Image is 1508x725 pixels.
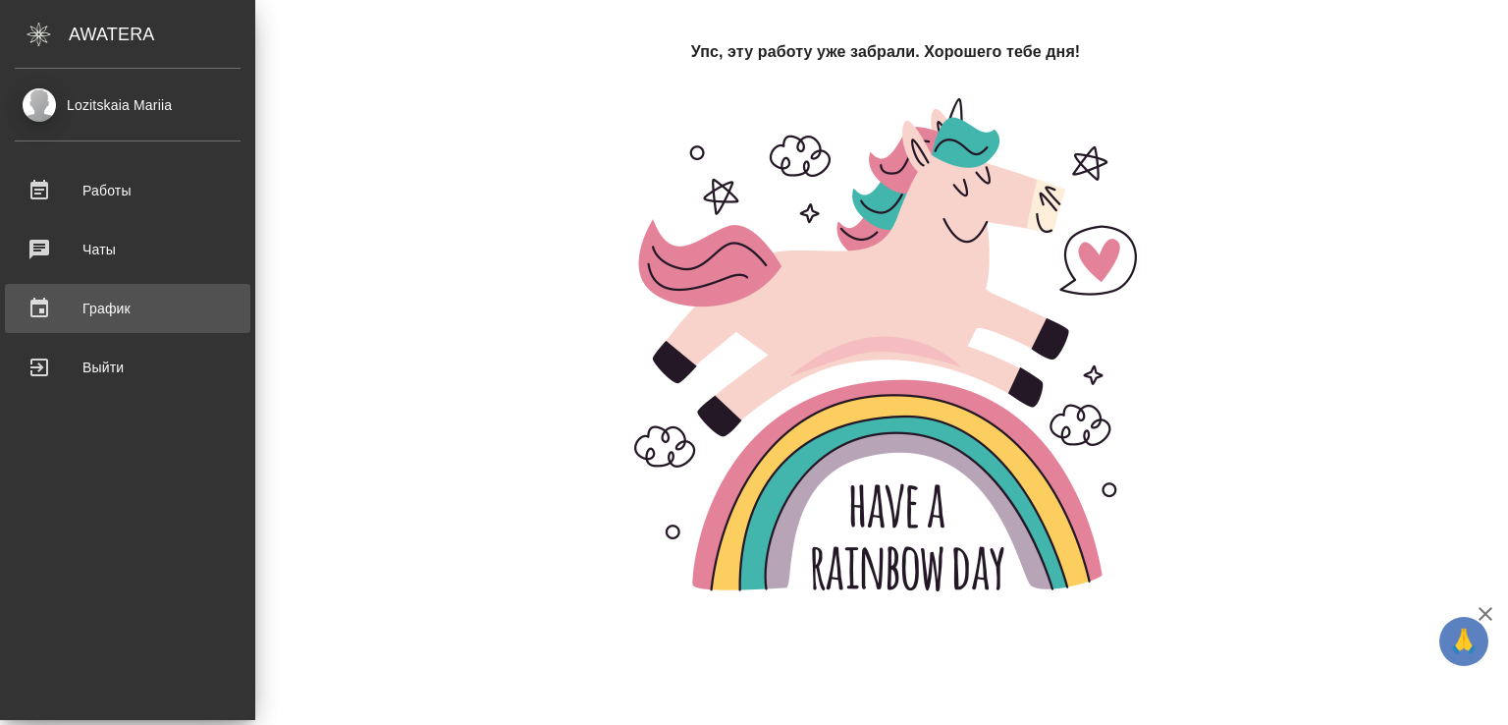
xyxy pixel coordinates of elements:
div: Чаты [15,235,241,264]
div: График [15,294,241,323]
h4: Упс, эту работу уже забрали. Хорошего тебе дня! [691,40,1081,64]
a: Чаты [5,225,250,274]
a: Работы [5,166,250,215]
a: График [5,284,250,333]
div: Выйти [15,353,241,382]
div: Работы [15,176,241,205]
button: 🙏 [1439,617,1488,666]
span: 🙏 [1447,621,1481,662]
div: Lozitskaia Mariia [15,94,241,116]
a: Выйти [5,343,250,392]
div: AWATERA [69,15,255,54]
